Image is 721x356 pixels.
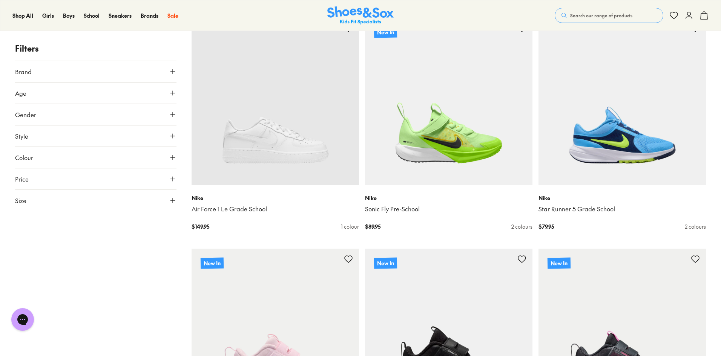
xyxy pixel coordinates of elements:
[15,125,176,147] button: Style
[327,6,394,25] img: SNS_Logo_Responsive.svg
[12,12,33,20] a: Shop All
[84,12,100,19] span: School
[555,8,663,23] button: Search our range of products
[192,205,359,213] a: Air Force 1 Le Grade School
[167,12,178,20] a: Sale
[109,12,132,19] span: Sneakers
[141,12,158,20] a: Brands
[15,190,176,211] button: Size
[365,223,380,231] span: $ 89.95
[15,61,176,82] button: Brand
[365,18,532,185] a: New In
[141,12,158,19] span: Brands
[365,205,532,213] a: Sonic Fly Pre-School
[12,12,33,19] span: Shop All
[42,12,54,20] a: Girls
[538,205,706,213] a: Star Runner 5 Grade School
[570,12,632,19] span: Search our range of products
[15,168,176,189] button: Price
[15,83,176,104] button: Age
[15,147,176,168] button: Colour
[109,12,132,20] a: Sneakers
[192,194,359,202] p: Nike
[548,257,571,269] p: New In
[365,194,532,202] p: Nike
[374,257,397,269] p: New In
[8,306,38,333] iframe: Gorgias live chat messenger
[192,223,209,231] span: $ 149.95
[538,194,706,202] p: Nike
[15,153,33,162] span: Colour
[15,196,26,205] span: Size
[685,223,706,231] div: 2 colours
[84,12,100,20] a: School
[511,223,532,231] div: 2 colours
[538,223,554,231] span: $ 79.95
[15,174,29,183] span: Price
[201,257,224,269] p: New In
[327,6,394,25] a: Shoes & Sox
[167,12,178,19] span: Sale
[63,12,75,19] span: Boys
[15,67,32,76] span: Brand
[42,12,54,19] span: Girls
[63,12,75,20] a: Boys
[15,89,26,98] span: Age
[341,223,359,231] div: 1 colour
[15,42,176,55] p: Filters
[374,26,397,38] p: New In
[15,110,36,119] span: Gender
[15,131,28,141] span: Style
[15,104,176,125] button: Gender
